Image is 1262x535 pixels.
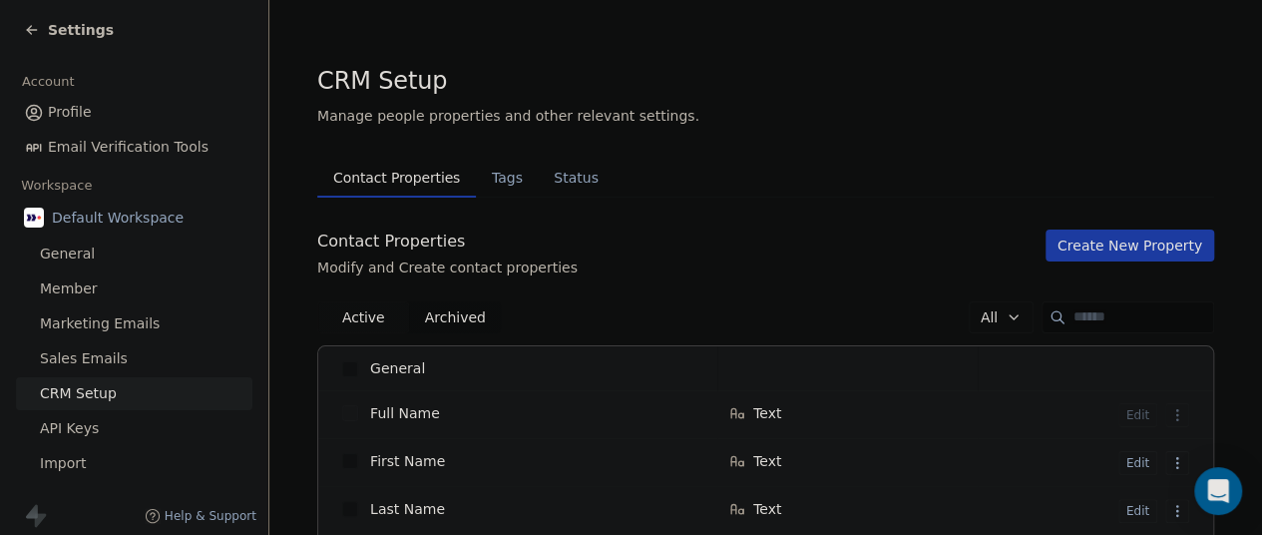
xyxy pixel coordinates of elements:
a: Help & Support [145,508,256,524]
span: Status [546,164,607,192]
a: API Keys [16,412,252,445]
a: Profile [16,96,252,129]
a: Email Verification Tools [16,131,252,164]
span: Profile [48,102,92,123]
span: CRM Setup [40,383,117,404]
a: Member [16,272,252,305]
span: Sales Emails [40,348,128,369]
div: Modify and Create contact properties [317,258,578,277]
span: Archived [425,307,486,328]
a: Sales Emails [16,342,252,375]
span: Import [40,453,86,474]
span: General [370,358,425,379]
span: Default Workspace [52,208,184,228]
span: Manage people properties and other relevant settings. [317,106,699,126]
span: Tags [484,164,531,192]
span: Text [753,451,781,471]
span: Email Verification Tools [48,137,209,158]
span: Member [40,278,98,299]
span: All [981,307,998,328]
button: Edit [1118,499,1157,523]
span: Contact Properties [325,164,468,192]
span: CRM Setup [317,66,447,96]
span: API Keys [40,418,99,439]
a: Settings [24,20,114,40]
span: Marketing Emails [40,313,160,334]
a: CRM Setup [16,377,252,410]
div: Contact Properties [317,230,578,254]
span: Last Name [370,499,445,519]
button: Edit [1118,451,1157,475]
span: Help & Support [165,508,256,524]
span: Text [753,499,781,519]
span: Full Name [370,403,440,423]
a: General [16,238,252,270]
span: Workspace [13,171,101,201]
button: Create New Property [1046,230,1214,262]
span: Text [753,403,781,423]
a: Import [16,447,252,480]
span: General [40,244,95,265]
div: Open Intercom Messenger [1194,467,1242,515]
span: Settings [48,20,114,40]
span: First Name [370,451,445,471]
span: Account [13,67,83,97]
button: Edit [1118,403,1157,427]
img: AVATAR%20METASKILL%20-%20Colori%20Positivo.png [24,208,44,228]
a: Marketing Emails [16,307,252,340]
